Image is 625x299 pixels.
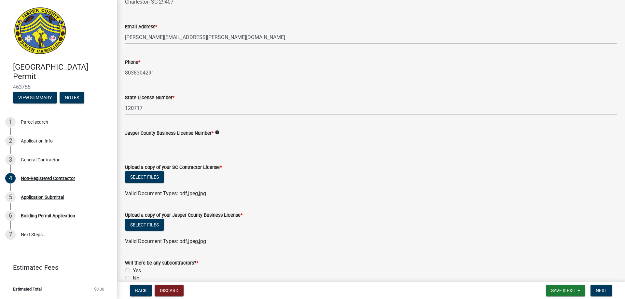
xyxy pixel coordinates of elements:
[21,195,64,199] div: Application Submittal
[21,120,48,124] div: Parcel search
[13,287,42,291] span: Estimated Total
[13,84,104,90] span: 463755
[551,288,576,293] span: Save & Exit
[5,173,16,183] div: 4
[215,130,219,135] i: info
[125,96,174,100] label: State License Number
[60,95,84,101] wm-modal-confirm: Notes
[5,211,16,221] div: 6
[125,171,164,183] button: Select files
[590,285,612,296] button: Next
[125,25,157,29] label: Email Address
[125,60,140,65] label: Phone
[13,95,57,101] wm-modal-confirm: Summary
[5,229,16,240] div: 7
[130,285,152,296] button: Back
[5,155,16,165] div: 3
[60,92,84,103] button: Notes
[5,261,107,274] a: Estimated Fees
[13,7,67,56] img: Jasper County, South Carolina
[155,285,184,296] button: Discard
[125,213,243,218] label: Upload a copy of your Jasper County Business License
[13,62,112,81] h4: [GEOGRAPHIC_DATA] Permit
[125,261,198,265] label: Will there be any subcontractors?
[21,176,75,181] div: Non-Registered Contractor
[125,131,214,136] label: Jasper County Business License Number
[5,192,16,202] div: 5
[135,288,147,293] span: Back
[596,288,607,293] span: Next
[125,165,222,170] label: Upload a copy of your SC Contractor License
[21,157,60,162] div: General Contractor
[125,219,164,231] button: Select files
[133,275,139,282] label: No
[133,267,141,275] label: Yes
[125,190,206,197] span: Valid Document Types: pdf,jpeg,jpg
[21,139,53,143] div: Application Info
[5,117,16,127] div: 1
[546,285,585,296] button: Save & Exit
[94,287,104,291] span: $0.00
[125,238,206,244] span: Valid Document Types: pdf,jpeg,jpg
[5,136,16,146] div: 2
[13,92,57,103] button: View Summary
[21,213,75,218] div: Building Permit Application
